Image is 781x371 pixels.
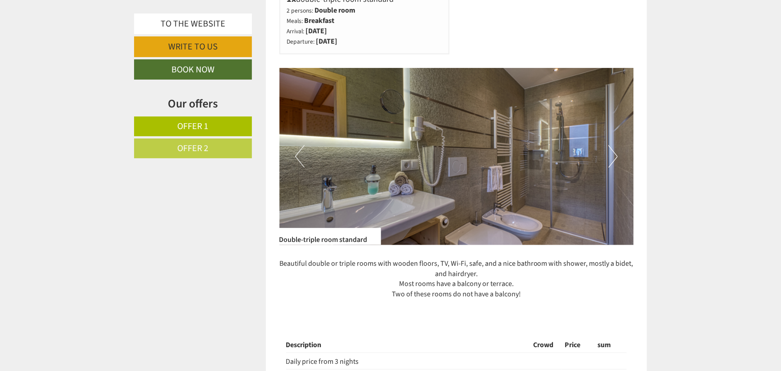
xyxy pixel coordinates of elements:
[608,145,618,168] button: Next
[279,68,634,245] img: image
[178,142,209,155] font: Offer 2
[287,6,314,15] font: 2 persons:
[392,289,521,299] font: Two of these rooms do not have a balcony!
[533,340,553,350] font: Crowd
[171,63,215,76] font: Book now
[279,235,368,245] font: Double-triple room standard
[134,13,252,34] a: To the website
[134,36,252,57] a: Write to us
[178,120,209,133] font: Offer 1
[168,41,218,54] font: Write to us
[161,18,225,30] font: To the website
[286,357,359,367] font: Daily price from 3 nights
[168,95,218,112] font: Our offers
[597,340,611,350] font: sum
[399,279,514,289] font: Most rooms have a balcony or terrace.
[316,36,338,46] font: [DATE]
[306,26,328,36] font: [DATE]
[287,37,315,46] font: Departure:
[315,5,356,15] font: Double room
[565,340,581,350] font: Price
[279,259,633,279] font: Beautiful double or triple rooms with wooden floors, TV, Wi-Fi, safe, and a nice bathroom with sh...
[287,27,305,36] font: Arrival:
[134,59,252,80] a: Book now
[286,340,322,350] font: Description
[295,145,305,168] button: Previous
[305,16,335,26] font: Breakfast
[287,17,303,25] font: Meals:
